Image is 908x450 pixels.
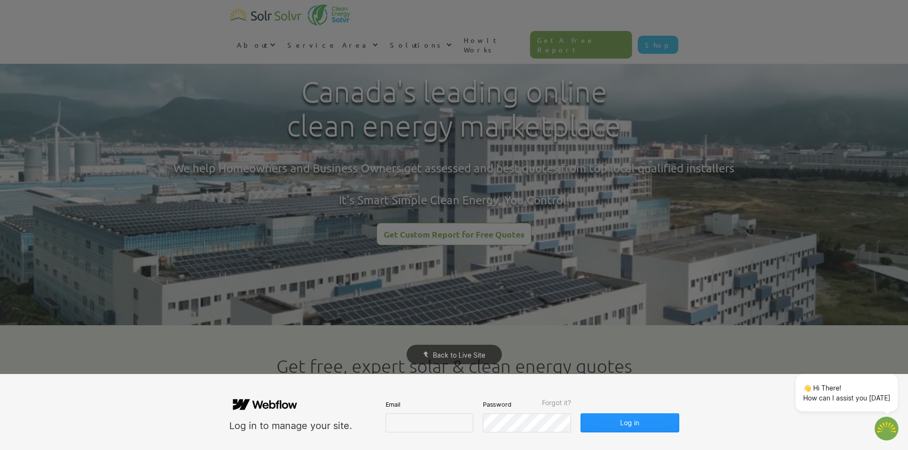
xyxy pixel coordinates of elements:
[542,399,571,407] span: Forgot it?
[229,420,352,432] div: Log in to manage your site.
[433,351,485,359] span: Back to Live Site
[803,383,890,403] p: 👋 Hi There! How can I assist you [DATE]
[875,417,898,440] button: Open chatbot widget
[386,400,400,409] span: Email
[875,417,898,440] img: 1702586718.png
[581,413,679,432] button: Log in
[483,400,511,409] span: Password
